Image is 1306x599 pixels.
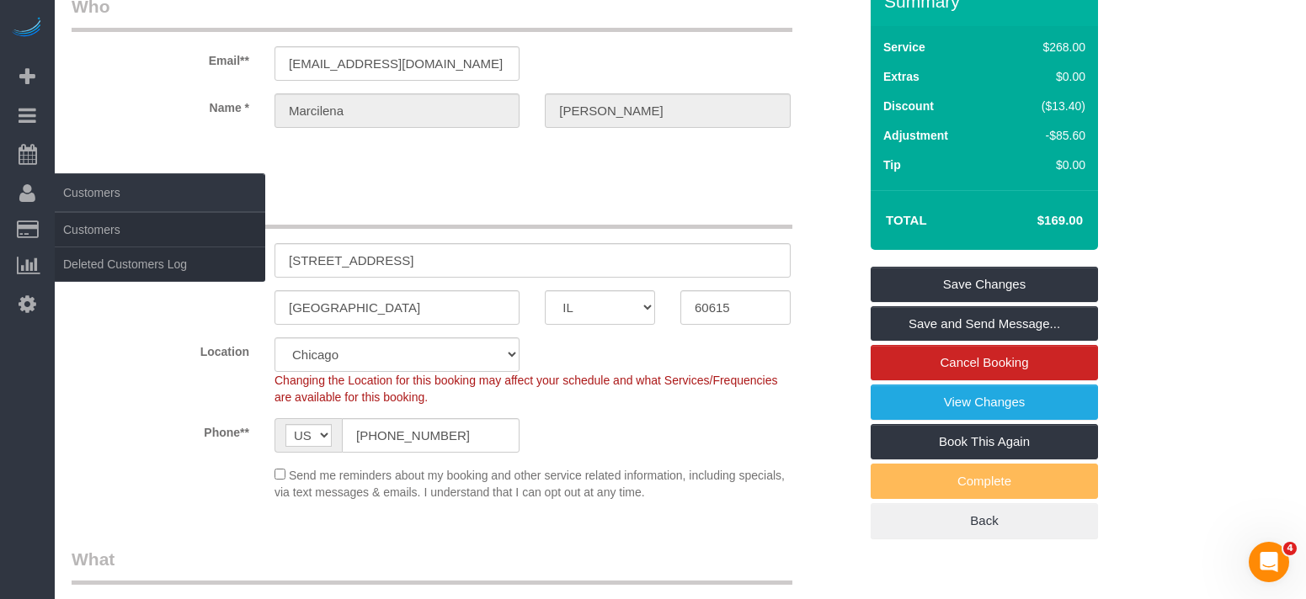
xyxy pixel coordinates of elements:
a: Cancel Booking [871,345,1098,380]
span: Customers [55,173,265,212]
a: Customers [55,213,265,246]
div: $268.00 [1006,39,1085,56]
a: Back [871,503,1098,538]
a: Deleted Customers Log [55,247,265,281]
label: Name * [59,93,262,116]
label: Location [59,337,262,360]
input: Last Name* [545,93,790,128]
h4: $169.00 [987,214,1083,228]
div: $0.00 [1006,156,1085,173]
input: First Name** [275,93,520,128]
span: Send me reminders about my booking and other service related information, including specials, via... [275,469,785,499]
legend: What [72,547,792,585]
input: Zip Code** [680,290,791,325]
a: Save Changes [871,267,1098,302]
span: 4 [1283,542,1297,555]
label: Adjustment [883,127,948,144]
label: Tip [883,156,901,173]
div: -$85.60 [1006,127,1085,144]
strong: Total [886,213,927,227]
a: View Changes [871,384,1098,420]
a: Book This Again [871,424,1098,459]
legend: Where [72,191,792,229]
label: Discount [883,98,934,114]
div: ($13.40) [1006,98,1085,114]
a: Save and Send Message... [871,306,1098,342]
span: Changing the Location for this booking may affect your schedule and what Services/Frequencies are... [275,374,777,404]
iframe: Intercom live chat [1249,542,1289,582]
label: Service [883,39,925,56]
ul: Customers [55,212,265,282]
label: Extras [883,68,920,85]
div: $0.00 [1006,68,1085,85]
img: Automaid Logo [10,17,44,40]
